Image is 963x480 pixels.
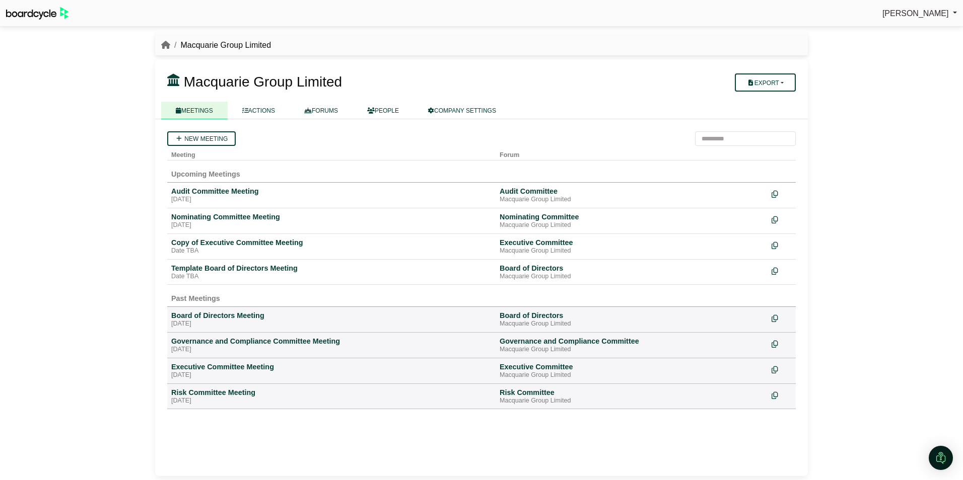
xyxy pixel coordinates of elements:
[171,264,492,273] div: Template Board of Directors Meeting
[500,264,764,281] a: Board of Directors Macquarie Group Limited
[414,102,511,119] a: COMPANY SETTINGS
[171,337,492,346] div: Governance and Compliance Committee Meeting
[772,362,792,376] div: Make a copy
[161,102,228,119] a: MEETINGS
[171,346,492,354] div: [DATE]
[929,446,953,470] div: Open Intercom Messenger
[500,273,764,281] div: Macquarie Group Limited
[6,7,68,20] img: BoardcycleBlackGreen-aaafeed430059cb809a45853b8cf6d952af9d84e6e89e1f1685b34bfd5cb7d64.svg
[772,212,792,226] div: Make a copy
[500,371,764,379] div: Macquarie Group Limited
[500,187,764,196] div: Audit Committee
[500,362,764,371] div: Executive Committee
[772,337,792,350] div: Make a copy
[500,320,764,328] div: Macquarie Group Limited
[171,238,492,247] div: Copy of Executive Committee Meeting
[171,212,492,221] div: Nominating Committee Meeting
[171,397,492,405] div: [DATE]
[500,388,764,397] div: Risk Committee
[171,311,492,328] a: Board of Directors Meeting [DATE]
[171,212,492,229] a: Nominating Committee Meeting [DATE]
[500,187,764,204] a: Audit Committee Macquarie Group Limited
[500,388,764,405] a: Risk Committee Macquarie Group Limited
[171,238,492,255] a: Copy of Executive Committee Meeting Date TBA
[171,170,240,178] span: Upcoming Meetings
[161,39,271,52] nav: breadcrumb
[735,73,796,92] button: Export
[500,212,764,229] a: Nominating Committee Macquarie Group Limited
[500,264,764,273] div: Board of Directors
[167,146,496,161] th: Meeting
[500,397,764,405] div: Macquarie Group Limited
[772,311,792,325] div: Make a copy
[184,74,342,90] span: Macquarie Group Limited
[171,337,492,354] a: Governance and Compliance Committee Meeting [DATE]
[171,187,492,196] div: Audit Committee Meeting
[171,273,492,281] div: Date TBA
[500,337,764,354] a: Governance and Compliance Committee Macquarie Group Limited
[171,221,492,229] div: [DATE]
[171,196,492,204] div: [DATE]
[496,146,768,161] th: Forum
[500,238,764,255] a: Executive Committee Macquarie Group Limited
[882,7,957,20] a: [PERSON_NAME]
[170,39,271,52] li: Macquarie Group Limited
[353,102,414,119] a: PEOPLE
[500,238,764,247] div: Executive Committee
[500,311,764,320] div: Board of Directors
[171,388,492,405] a: Risk Committee Meeting [DATE]
[772,187,792,200] div: Make a copy
[500,346,764,354] div: Macquarie Group Limited
[171,311,492,320] div: Board of Directors Meeting
[290,102,353,119] a: FORUMS
[171,362,492,379] a: Executive Committee Meeting [DATE]
[500,221,764,229] div: Macquarie Group Limited
[882,9,949,18] span: [PERSON_NAME]
[171,187,492,204] a: Audit Committee Meeting [DATE]
[171,362,492,371] div: Executive Committee Meeting
[500,311,764,328] a: Board of Directors Macquarie Group Limited
[772,264,792,277] div: Make a copy
[500,247,764,255] div: Macquarie Group Limited
[500,196,764,204] div: Macquarie Group Limited
[500,337,764,346] div: Governance and Compliance Committee
[167,131,236,146] a: New meeting
[772,388,792,402] div: Make a copy
[500,212,764,221] div: Nominating Committee
[171,294,220,302] span: Past Meetings
[171,247,492,255] div: Date TBA
[228,102,290,119] a: ACTIONS
[171,388,492,397] div: Risk Committee Meeting
[500,362,764,379] a: Executive Committee Macquarie Group Limited
[171,371,492,379] div: [DATE]
[171,320,492,328] div: [DATE]
[171,264,492,281] a: Template Board of Directors Meeting Date TBA
[772,238,792,252] div: Make a copy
